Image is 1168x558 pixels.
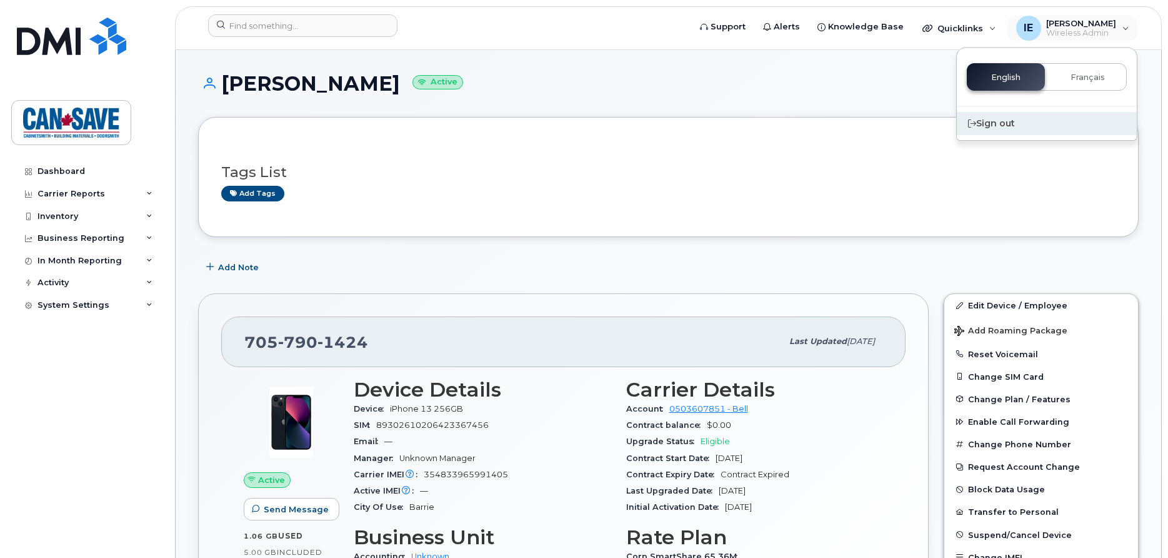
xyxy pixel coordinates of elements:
[258,474,285,486] span: Active
[789,337,847,346] span: Last updated
[409,502,434,512] span: Barrie
[944,455,1138,478] button: Request Account Change
[354,420,376,430] span: SIM
[957,112,1137,135] div: Sign out
[354,437,384,446] span: Email
[278,333,317,352] span: 790
[847,337,875,346] span: [DATE]
[626,486,719,495] span: Last Upgraded Date
[264,504,329,515] span: Send Message
[218,261,259,273] span: Add Note
[354,378,611,401] h3: Device Details
[944,365,1138,388] button: Change SIM Card
[317,333,368,352] span: 1424
[420,486,428,495] span: —
[954,326,1067,338] span: Add Roaming Package
[701,437,730,446] span: Eligible
[390,404,463,413] span: iPhone 13 256GB
[354,404,390,413] span: Device
[944,410,1138,433] button: Enable Call Forwarding
[198,256,269,278] button: Add Note
[626,526,884,549] h3: Rate Plan
[354,454,399,463] span: Manager
[254,385,329,460] img: image20231002-3703462-1ig824h.jpeg
[278,531,303,540] span: used
[944,388,1138,410] button: Change Plan / Features
[719,486,746,495] span: [DATE]
[244,498,339,520] button: Send Message
[198,73,1139,94] h1: [PERSON_NAME]
[716,454,742,463] span: [DATE]
[1071,73,1105,83] span: Français
[626,420,707,430] span: Contract balance
[244,532,278,540] span: 1.06 GB
[221,165,1116,180] h3: Tags List
[944,294,1138,317] a: Edit Device / Employee
[626,378,884,401] h3: Carrier Details
[221,186,284,201] a: Add tags
[669,404,748,413] a: 0503607851 - Bell
[424,470,508,479] span: 354833965991405
[399,454,476,463] span: Unknown Manager
[944,500,1138,523] button: Transfer to Personal
[244,333,368,352] span: 705
[244,548,277,557] span: 5.00 GB
[944,478,1138,500] button: Block Data Usage
[626,437,701,446] span: Upgrade Status
[944,524,1138,546] button: Suspend/Cancel Device
[626,454,716,463] span: Contract Start Date
[354,470,424,479] span: Carrier IMEI
[354,526,611,549] h3: Business Unit
[376,420,489,430] span: 89302610206423367456
[626,404,669,413] span: Account
[944,343,1138,365] button: Reset Voicemail
[721,470,789,479] span: Contract Expired
[412,75,463,89] small: Active
[707,420,731,430] span: $0.00
[944,433,1138,455] button: Change Phone Number
[354,502,409,512] span: City Of Use
[968,417,1069,427] span: Enable Call Forwarding
[626,470,721,479] span: Contract Expiry Date
[626,502,725,512] span: Initial Activation Date
[384,437,392,446] span: —
[725,502,752,512] span: [DATE]
[944,317,1138,343] button: Add Roaming Package
[968,394,1071,403] span: Change Plan / Features
[354,486,420,495] span: Active IMEI
[968,530,1072,539] span: Suspend/Cancel Device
